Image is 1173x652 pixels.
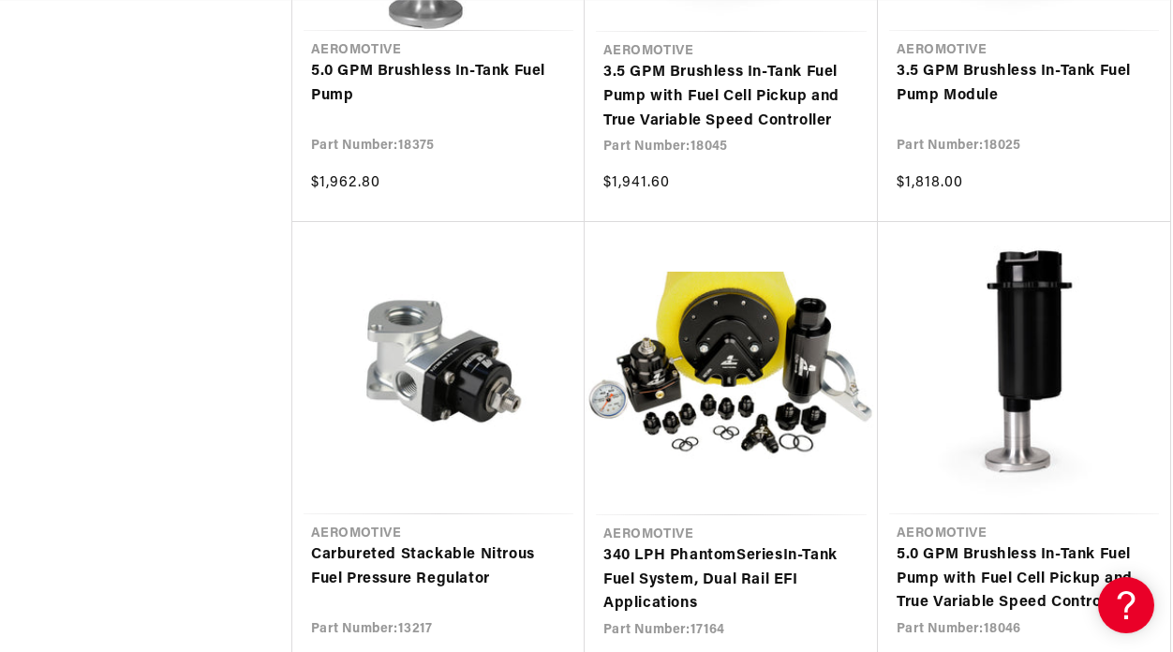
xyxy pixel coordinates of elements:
[897,543,1151,615] a: 5.0 GPM Brushless In-Tank Fuel Pump with Fuel Cell Pickup and True Variable Speed Controller
[311,543,566,591] a: Carbureted Stackable Nitrous Fuel Pressure Regulator
[603,61,859,133] a: 3.5 GPM Brushless In-Tank Fuel Pump with Fuel Cell Pickup and True Variable Speed Controller
[603,544,859,616] a: 340 LPH PhantomSeriesIn-Tank Fuel System, Dual Rail EFI Applications
[897,60,1151,108] a: 3.5 GPM Brushless In-Tank Fuel Pump Module
[311,60,566,108] a: 5.0 GPM Brushless In-Tank Fuel Pump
